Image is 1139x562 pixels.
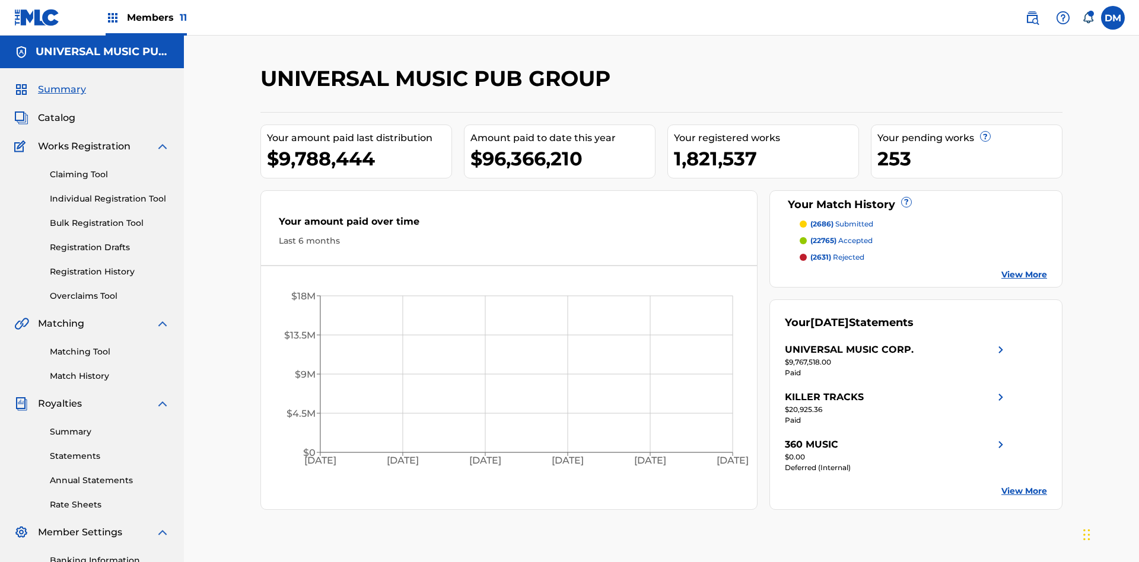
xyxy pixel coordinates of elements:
span: ? [981,132,990,141]
div: Your Statements [785,315,914,331]
div: 1,821,537 [674,145,858,172]
tspan: $9M [295,369,316,380]
div: $9,767,518.00 [785,357,1008,368]
a: CatalogCatalog [14,111,75,125]
div: Drag [1083,517,1090,553]
img: expand [155,139,170,154]
div: Amount paid to date this year [470,131,655,145]
span: Members [127,11,187,24]
a: 360 MUSICright chevron icon$0.00Deferred (Internal) [785,438,1008,473]
h2: UNIVERSAL MUSIC PUB GROUP [260,65,616,92]
a: Public Search [1020,6,1044,30]
div: 253 [877,145,1062,172]
div: Notifications [1082,12,1094,24]
div: $96,366,210 [470,145,655,172]
a: Bulk Registration Tool [50,217,170,229]
span: Member Settings [38,525,122,539]
a: Annual Statements [50,474,170,487]
img: search [1025,11,1039,25]
img: Royalties [14,397,28,411]
div: Deferred (Internal) [785,462,1008,473]
img: right chevron icon [994,390,1008,404]
tspan: [DATE] [469,455,501,467]
a: Statements [50,450,170,462]
tspan: [DATE] [634,455,666,467]
img: right chevron icon [994,438,1008,452]
span: Summary [38,82,86,97]
span: (2631) [810,253,831,261]
div: Last 6 months [279,235,739,247]
div: UNIVERSAL MUSIC CORP. [785,343,914,357]
img: Works Registration [14,139,30,154]
a: Overclaims Tool [50,290,170,302]
div: $0.00 [785,452,1008,462]
img: Top Rightsholders [106,11,120,25]
div: 360 MUSIC [785,438,838,452]
a: Claiming Tool [50,168,170,181]
img: expand [155,397,170,411]
a: (2631) rejected [800,252,1048,263]
a: View More [1001,485,1047,497]
tspan: [DATE] [387,455,419,467]
img: Summary [14,82,28,97]
img: expand [155,317,170,331]
a: (2686) submitted [800,219,1048,229]
span: Royalties [38,397,82,411]
img: Catalog [14,111,28,125]
div: Your registered works [674,131,858,145]
span: 11 [180,12,187,23]
p: rejected [810,252,864,263]
div: KILLER TRACKS [785,390,864,404]
img: Member Settings [14,525,28,539]
a: Matching Tool [50,346,170,358]
img: Accounts [14,45,28,59]
div: Paid [785,415,1008,426]
div: $20,925.36 [785,404,1008,415]
tspan: $4.5M [287,408,316,419]
div: User Menu [1101,6,1125,30]
div: Your amount paid last distribution [267,131,451,145]
img: expand [155,525,170,539]
a: UNIVERSAL MUSIC CORP.right chevron icon$9,767,518.00Paid [785,343,1008,378]
span: (2686) [810,219,833,228]
a: Registration History [50,266,170,278]
tspan: [DATE] [304,455,336,467]
div: Your pending works [877,131,1062,145]
tspan: $13.5M [284,330,316,341]
p: submitted [810,219,873,229]
div: Your amount paid over time [279,215,739,235]
span: ? [902,197,911,207]
img: MLC Logo [14,9,60,26]
div: Help [1051,6,1075,30]
span: Works Registration [38,139,131,154]
p: accepted [810,235,873,246]
img: help [1056,11,1070,25]
iframe: Chat Widget [1080,505,1139,562]
a: Match History [50,370,170,382]
span: Matching [38,317,84,331]
a: Summary [50,426,170,438]
a: Individual Registration Tool [50,193,170,205]
span: (22765) [810,236,836,245]
tspan: [DATE] [717,455,749,467]
tspan: $0 [303,447,316,458]
a: KILLER TRACKSright chevron icon$20,925.36Paid [785,390,1008,426]
div: Your Match History [785,197,1048,213]
a: (22765) accepted [800,235,1048,246]
a: Rate Sheets [50,499,170,511]
span: [DATE] [810,316,849,329]
a: Registration Drafts [50,241,170,254]
span: Catalog [38,111,75,125]
div: Paid [785,368,1008,378]
div: $9,788,444 [267,145,451,172]
tspan: $18M [291,290,316,302]
img: right chevron icon [994,343,1008,357]
h5: UNIVERSAL MUSIC PUB GROUP [36,45,170,59]
img: Matching [14,317,29,331]
a: View More [1001,269,1047,281]
tspan: [DATE] [552,455,584,467]
a: SummarySummary [14,82,86,97]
